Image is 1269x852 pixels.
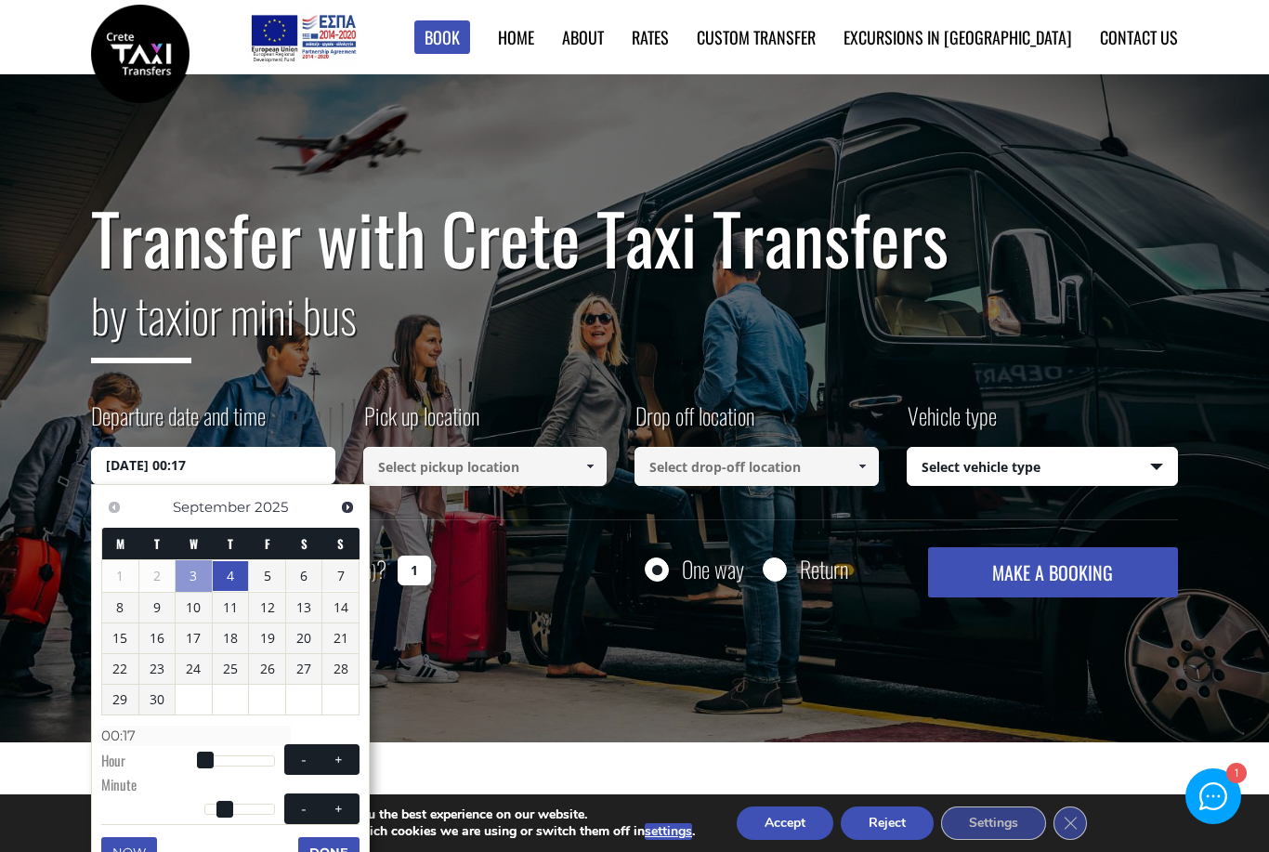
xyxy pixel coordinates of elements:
[844,25,1072,49] a: Excursions in [GEOGRAPHIC_DATA]
[414,20,470,55] a: Book
[178,806,695,823] p: We are using cookies to give you the best experience on our website.
[928,547,1178,597] button: MAKE A BOOKING
[634,447,879,486] input: Select drop-off location
[255,498,288,516] span: 2025
[322,751,356,768] button: +
[213,593,249,623] a: 11
[91,5,190,103] img: Crete Taxi Transfers | Safe Taxi Transfer Services from to Heraklion Airport, Chania Airport, Ret...
[1100,25,1178,49] a: Contact us
[116,534,124,553] span: Monday
[908,448,1178,487] span: Select vehicle type
[322,561,359,591] a: 7
[213,654,249,684] a: 25
[265,534,270,553] span: Friday
[101,775,204,799] dt: Minute
[941,806,1046,840] button: Settings
[737,806,833,840] button: Accept
[697,25,816,49] a: Custom Transfer
[334,494,360,519] a: Next
[139,561,176,591] span: 2
[101,751,204,775] dt: Hour
[139,654,176,684] a: 23
[102,623,138,653] a: 15
[286,561,322,591] a: 6
[173,498,251,516] span: September
[154,534,160,553] span: Tuesday
[213,561,249,591] a: 4
[841,806,934,840] button: Reject
[498,25,534,49] a: Home
[107,500,122,515] span: Previous
[632,25,669,49] a: Rates
[575,447,606,486] a: Show All Items
[213,623,249,653] a: 18
[1225,765,1245,784] div: 1
[91,42,190,61] a: Crete Taxi Transfers | Safe Taxi Transfer Services from to Heraklion Airport, Chania Airport, Ret...
[176,560,212,592] a: 3
[337,534,344,553] span: Sunday
[91,280,191,363] span: by taxi
[645,823,692,840] button: settings
[228,534,233,553] span: Thursday
[249,561,285,591] a: 5
[846,447,877,486] a: Show All Items
[248,9,359,65] img: e-bannersEUERDF180X90.jpg
[139,623,176,653] a: 16
[176,593,212,623] a: 10
[249,593,285,623] a: 12
[322,593,359,623] a: 14
[363,400,479,447] label: Pick up location
[91,199,1178,277] h1: Transfer with Crete Taxi Transfers
[340,500,355,515] span: Next
[363,447,608,486] input: Select pickup location
[907,400,997,447] label: Vehicle type
[322,623,359,653] a: 21
[176,623,212,653] a: 17
[101,494,126,519] a: Previous
[91,400,266,447] label: Departure date and time
[322,654,359,684] a: 28
[286,654,322,684] a: 27
[634,400,754,447] label: Drop off location
[178,823,695,840] p: You can find out more about which cookies we are using or switch them off in .
[139,593,176,623] a: 9
[102,593,138,623] a: 8
[287,751,321,768] button: -
[91,277,1178,377] h2: or mini bus
[682,557,744,581] label: One way
[287,800,321,818] button: -
[800,557,848,581] label: Return
[176,654,212,684] a: 24
[190,534,198,553] span: Wednesday
[102,561,138,591] span: 1
[102,654,138,684] a: 22
[286,623,322,653] a: 20
[249,654,285,684] a: 26
[139,685,176,714] a: 30
[322,800,356,818] button: +
[286,593,322,623] a: 13
[1053,806,1087,840] button: Close GDPR Cookie Banner
[301,534,307,553] span: Saturday
[562,25,604,49] a: About
[102,685,138,714] a: 29
[249,623,285,653] a: 19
